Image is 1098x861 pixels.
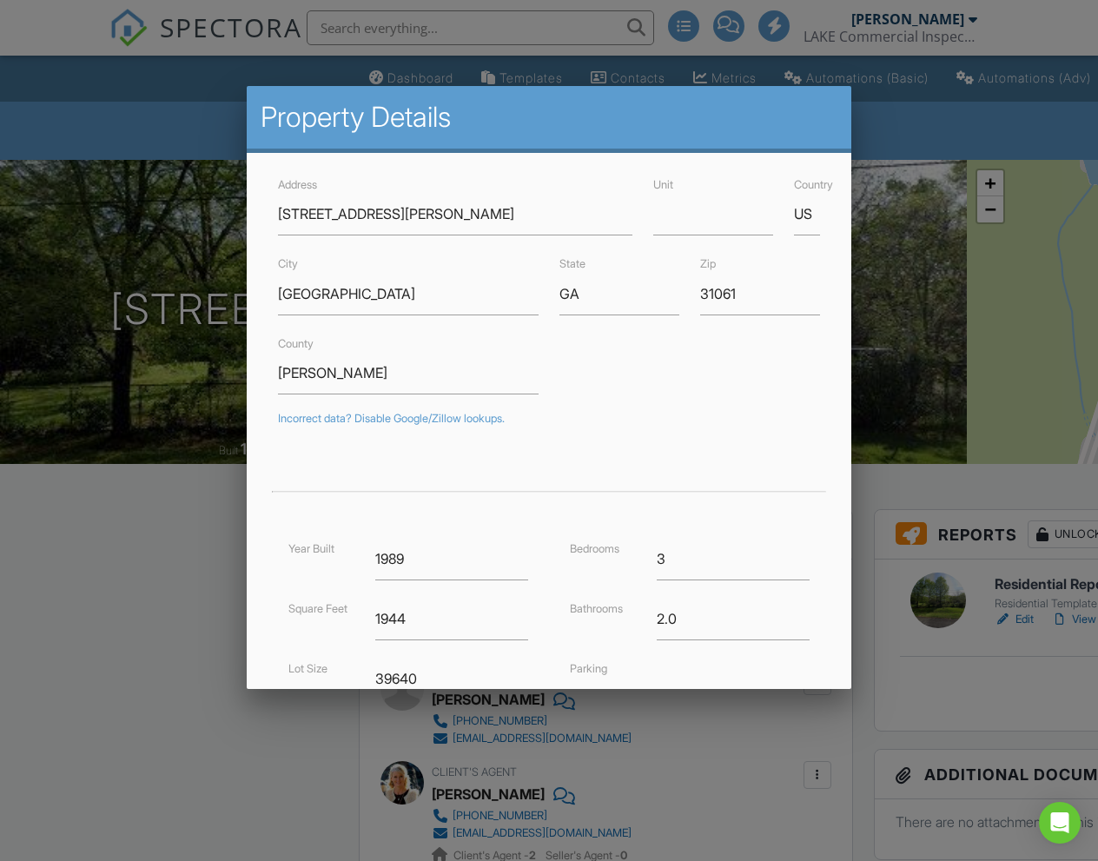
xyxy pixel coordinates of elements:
label: Parking [570,662,607,675]
label: City [278,257,298,270]
label: Country [794,178,833,191]
div: Open Intercom Messenger [1039,802,1081,844]
h2: Property Details [261,100,837,135]
label: State [559,257,585,270]
label: Zip [700,257,716,270]
label: Lot Size [288,662,327,675]
div: Incorrect data? Disable Google/Zillow lookups. [278,412,819,426]
label: Address [278,178,317,191]
label: Bathrooms [570,602,623,615]
label: Square Feet [288,602,347,615]
label: County [278,337,314,350]
label: Unit [653,178,673,191]
label: Year Built [288,542,334,555]
label: Bedrooms [570,542,619,555]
